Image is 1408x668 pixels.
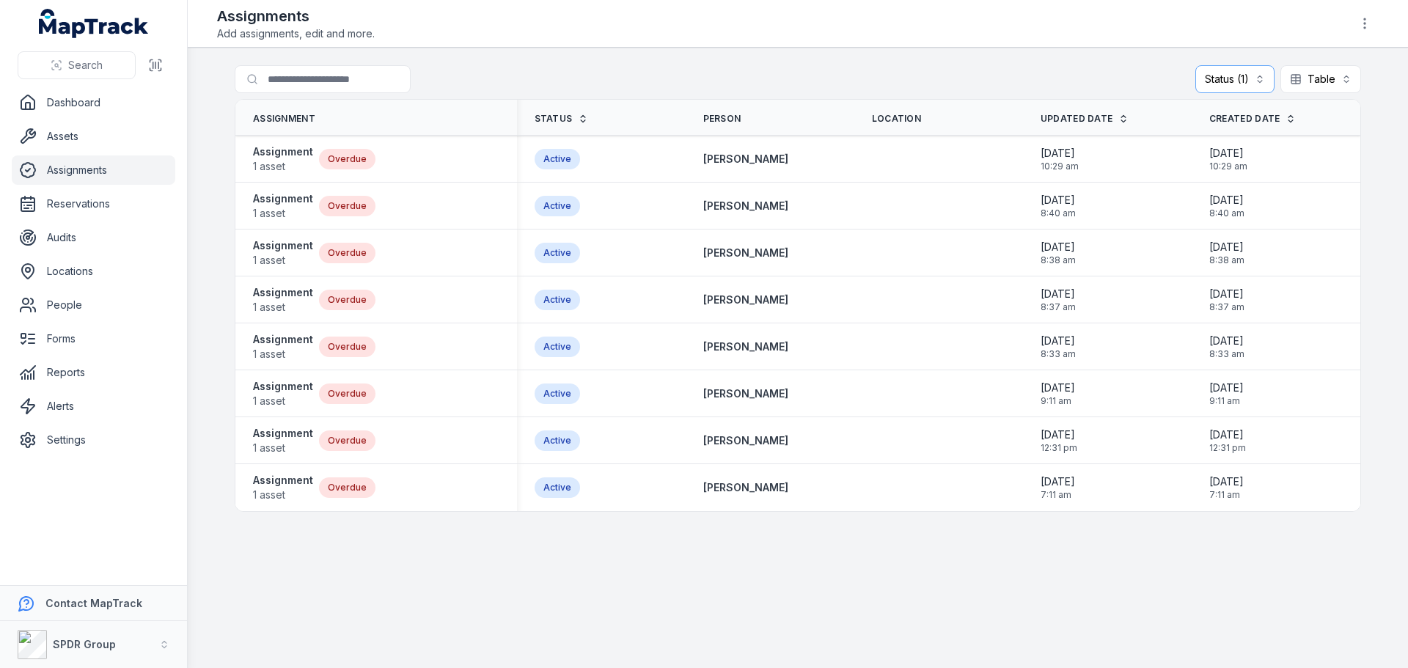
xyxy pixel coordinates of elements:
time: 26/06/2025, 10:29:32 am [1041,146,1079,172]
span: 8:33 am [1041,348,1076,360]
span: 1 asset [253,347,313,361]
a: Assignment1 asset [253,473,313,502]
span: Updated Date [1041,113,1113,125]
span: 1 asset [253,488,313,502]
div: Active [535,383,580,404]
a: MapTrack [39,9,149,38]
span: 10:29 am [1209,161,1247,172]
button: Search [18,51,136,79]
a: Assignment1 asset [253,144,313,174]
a: Settings [12,425,175,455]
span: [DATE] [1041,193,1076,208]
a: Assignment1 asset [253,332,313,361]
a: Alerts [12,392,175,421]
h2: Assignments [217,6,375,26]
a: Assignment1 asset [253,426,313,455]
div: Overdue [319,337,375,357]
time: 27/02/2025, 12:31:53 pm [1041,427,1077,454]
span: Assignment [253,113,315,125]
span: [DATE] [1041,146,1079,161]
strong: Contact MapTrack [45,597,142,609]
span: 1 asset [253,253,313,268]
span: 9:11 am [1209,395,1244,407]
span: [DATE] [1209,381,1244,395]
strong: Assignment [253,426,313,441]
strong: [PERSON_NAME] [703,152,788,166]
a: Assets [12,122,175,151]
span: [DATE] [1209,287,1244,301]
span: 10:29 am [1041,161,1079,172]
span: Search [68,58,103,73]
span: 7:11 am [1041,489,1075,501]
strong: Assignment [253,144,313,159]
span: Status [535,113,573,125]
a: Assignment1 asset [253,285,313,315]
span: [DATE] [1209,427,1246,442]
time: 25/02/2025, 7:11:01 am [1041,474,1075,501]
span: [DATE] [1209,240,1244,254]
span: 12:31 pm [1041,442,1077,454]
a: [PERSON_NAME] [703,199,788,213]
span: [DATE] [1041,240,1076,254]
time: 27/02/2025, 12:31:53 pm [1209,427,1246,454]
strong: Assignment [253,238,313,253]
span: Created Date [1209,113,1280,125]
span: 1 asset [253,159,313,174]
time: 08/04/2025, 9:11:13 am [1209,381,1244,407]
time: 29/05/2025, 8:40:46 am [1041,193,1076,219]
strong: Assignment [253,379,313,394]
span: 12:31 pm [1209,442,1246,454]
div: Active [535,477,580,498]
strong: Assignment [253,332,313,347]
div: Overdue [319,149,375,169]
time: 29/05/2025, 8:38:43 am [1209,240,1244,266]
span: Add assignments, edit and more. [217,26,375,41]
span: [DATE] [1041,474,1075,489]
time: 29/05/2025, 8:33:49 am [1041,334,1076,360]
a: [PERSON_NAME] [703,386,788,401]
strong: Assignment [253,473,313,488]
a: Updated Date [1041,113,1129,125]
a: Reports [12,358,175,387]
div: Active [535,196,580,216]
strong: Assignment [253,191,313,206]
a: [PERSON_NAME] [703,433,788,448]
span: [DATE] [1041,381,1075,395]
a: People [12,290,175,320]
time: 29/05/2025, 8:37:35 am [1041,287,1076,313]
time: 29/05/2025, 8:33:49 am [1209,334,1244,360]
span: [DATE] [1209,193,1244,208]
a: Reservations [12,189,175,219]
span: [DATE] [1209,474,1244,489]
span: 8:40 am [1209,208,1244,219]
a: [PERSON_NAME] [703,339,788,354]
a: [PERSON_NAME] [703,293,788,307]
span: [DATE] [1041,334,1076,348]
a: Assignment1 asset [253,379,313,408]
a: [PERSON_NAME] [703,246,788,260]
div: Overdue [319,243,375,263]
a: Assignment1 asset [253,238,313,268]
span: 8:38 am [1209,254,1244,266]
button: Table [1280,65,1361,93]
span: Person [703,113,741,125]
div: Overdue [319,196,375,216]
a: Audits [12,223,175,252]
span: 8:38 am [1041,254,1076,266]
div: Active [535,243,580,263]
time: 26/06/2025, 10:29:32 am [1209,146,1247,172]
span: 1 asset [253,394,313,408]
time: 29/05/2025, 8:38:43 am [1041,240,1076,266]
div: Active [535,430,580,451]
a: Assignments [12,155,175,185]
div: Active [535,337,580,357]
time: 29/05/2025, 8:37:35 am [1209,287,1244,313]
strong: Assignment [253,285,313,300]
a: Created Date [1209,113,1297,125]
span: 8:40 am [1041,208,1076,219]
